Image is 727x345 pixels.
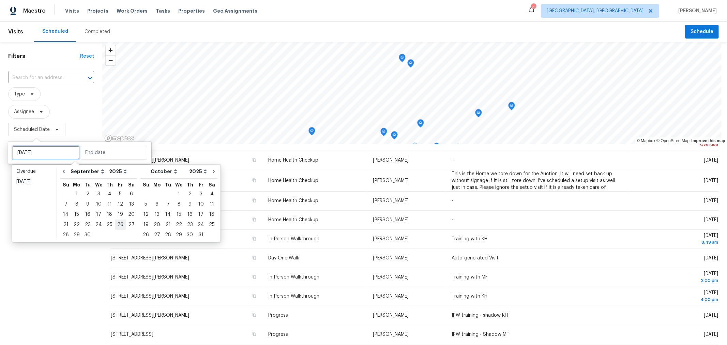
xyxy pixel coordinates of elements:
div: Sun Oct 19 2025 [140,220,151,230]
div: Mon Sep 29 2025 [71,230,82,240]
span: Home Health Checkup [268,198,318,203]
select: Month [149,166,187,177]
div: Mon Oct 27 2025 [151,230,163,240]
div: 10 [93,199,104,209]
div: 12 [115,199,126,209]
div: 16 [82,210,93,219]
span: Home Health Checkup [268,178,318,183]
div: 8 [173,199,184,209]
div: Thu Sep 04 2025 [104,189,115,199]
span: [PERSON_NAME] [676,7,717,14]
div: 26 [140,230,151,240]
button: Zoom out [106,55,116,65]
div: 22 [71,220,82,229]
div: 1 [173,189,184,199]
abbr: Sunday [63,182,69,187]
div: Mon Oct 20 2025 [151,220,163,230]
abbr: Thursday [106,182,113,187]
span: [STREET_ADDRESS] [111,332,153,337]
div: Thu Oct 30 2025 [184,230,195,240]
button: Copy Address [251,255,257,261]
span: [DATE] [704,158,718,163]
div: Fri Oct 24 2025 [195,220,207,230]
div: Map marker [308,127,315,138]
div: Tue Oct 14 2025 [163,209,173,220]
div: Mon Sep 01 2025 [71,189,82,199]
div: Fri Sep 12 2025 [115,199,126,209]
abbr: Tuesday [165,182,171,187]
span: Auto-generated Visit [452,256,499,260]
span: Projects [87,7,108,14]
span: [DATE] [704,178,718,183]
span: [PERSON_NAME] [373,275,409,280]
div: 17 [93,210,104,219]
span: [DATE] [704,256,718,260]
span: [PERSON_NAME] [373,237,409,241]
span: [PERSON_NAME] [373,158,409,163]
span: Schedule [691,28,713,36]
div: 28 [60,230,71,240]
div: Thu Sep 25 2025 [104,220,115,230]
span: Type [14,91,25,97]
div: 6 [126,189,137,199]
div: 30 [184,230,195,240]
span: [GEOGRAPHIC_DATA], [GEOGRAPHIC_DATA] [547,7,643,14]
button: Go to next month [209,165,219,178]
div: Map marker [391,131,398,142]
div: Thu Oct 16 2025 [184,209,195,220]
button: Copy Address [251,157,257,163]
span: [PERSON_NAME] [373,332,409,337]
div: Completed [85,28,110,35]
div: 31 [195,230,207,240]
span: Tasks [156,9,170,13]
div: 7 [60,199,71,209]
span: In-Person Walkthrough [268,294,319,299]
div: Mon Sep 15 2025 [71,209,82,220]
div: Tue Sep 16 2025 [82,209,93,220]
div: 2:00 pm [634,277,718,284]
div: Wed Oct 15 2025 [173,209,184,220]
span: [DATE] [634,271,718,284]
div: Wed Oct 08 2025 [173,199,184,209]
a: Mapbox homepage [104,134,134,142]
div: Sun Oct 26 2025 [140,230,151,240]
div: Map marker [455,144,461,154]
div: Sun Sep 14 2025 [60,209,71,220]
button: Open [85,73,95,83]
span: Training with KH [452,294,487,299]
div: 4:00 pm [634,296,718,303]
div: 9 [184,199,195,209]
div: Sat Sep 27 2025 [126,220,137,230]
span: In-Person Walkthrough [268,275,319,280]
div: 9 [82,199,93,209]
div: Sat Oct 25 2025 [207,220,217,230]
span: [PERSON_NAME] [373,294,409,299]
div: Tue Sep 30 2025 [82,230,93,240]
div: 20 [126,210,137,219]
div: 8 [71,199,82,209]
span: [STREET_ADDRESS][PERSON_NAME] [111,275,189,280]
span: [STREET_ADDRESS][PERSON_NAME] [111,294,189,299]
div: Map marker [433,143,440,153]
div: 4 [104,189,115,199]
span: - [452,158,453,163]
span: Training with MF [452,275,488,280]
div: 19 [140,220,151,229]
span: [PERSON_NAME] [373,313,409,318]
div: Sat Oct 18 2025 [207,209,217,220]
div: Map marker [411,143,418,153]
div: 30 [82,230,93,240]
span: Maestro [23,7,46,14]
div: [DATE] [16,178,52,185]
span: [DATE] [704,198,718,203]
div: 6 [151,199,163,209]
div: 23 [82,220,93,229]
span: [DATE] [704,313,718,318]
abbr: Sunday [143,182,149,187]
abbr: Friday [199,182,203,187]
abbr: Tuesday [85,182,91,187]
div: Sat Sep 06 2025 [126,189,137,199]
div: Sun Oct 12 2025 [140,209,151,220]
div: 18 [104,210,115,219]
div: Tue Sep 09 2025 [82,199,93,209]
